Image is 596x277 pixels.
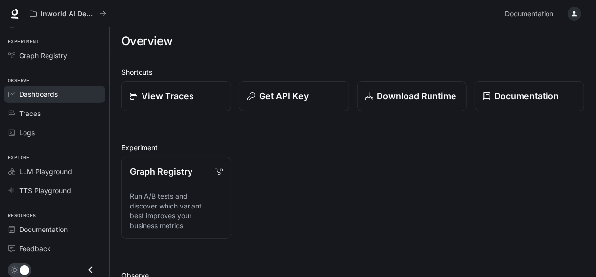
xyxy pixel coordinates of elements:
[4,124,105,141] a: Logs
[239,81,349,111] button: Get API Key
[130,191,223,231] p: Run A/B tests and discover which variant best improves your business metrics
[121,81,231,111] a: View Traces
[4,240,105,257] a: Feedback
[19,224,68,234] span: Documentation
[4,86,105,103] a: Dashboards
[19,243,51,254] span: Feedback
[4,105,105,122] a: Traces
[121,31,173,51] h1: Overview
[20,264,29,275] span: Dark mode toggle
[41,10,95,18] p: Inworld AI Demos
[19,185,71,196] span: TTS Playground
[4,163,105,180] a: LLM Playground
[130,165,192,178] p: Graph Registry
[19,166,72,177] span: LLM Playground
[121,142,584,153] h2: Experiment
[495,90,559,103] p: Documentation
[501,4,561,23] a: Documentation
[4,182,105,199] a: TTS Playground
[259,90,309,103] p: Get API Key
[475,81,584,111] a: Documentation
[357,81,467,111] a: Download Runtime
[121,67,584,77] h2: Shortcuts
[142,90,194,103] p: View Traces
[19,127,35,138] span: Logs
[25,4,111,23] button: All workspaces
[19,50,67,61] span: Graph Registry
[4,47,105,64] a: Graph Registry
[121,157,231,239] a: Graph RegistryRun A/B tests and discover which variant best improves your business metrics
[505,8,553,20] span: Documentation
[19,108,41,118] span: Traces
[4,221,105,238] a: Documentation
[377,90,457,103] p: Download Runtime
[19,89,58,99] span: Dashboards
